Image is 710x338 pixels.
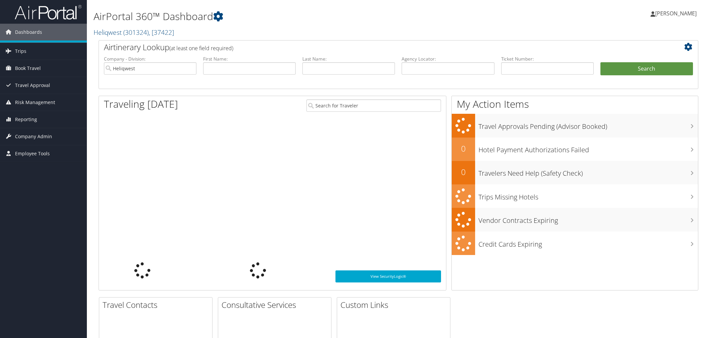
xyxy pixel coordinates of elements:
[306,99,441,112] input: Search for Traveler
[104,97,178,111] h1: Traveling [DATE]
[655,10,697,17] span: [PERSON_NAME]
[15,43,26,60] span: Trips
[478,236,698,249] h3: Credit Cards Expiring
[203,56,296,62] label: First Name:
[452,166,475,178] h2: 0
[15,94,55,111] span: Risk Management
[169,45,233,52] span: (at least one field required)
[94,9,500,23] h1: AirPortal 360™ Dashboard
[15,24,42,40] span: Dashboards
[452,184,698,208] a: Trips Missing Hotels
[478,165,698,178] h3: Travelers Need Help (Safety Check)
[104,41,643,53] h2: Airtinerary Lookup
[222,299,331,311] h2: Consultative Services
[452,143,475,154] h2: 0
[452,208,698,232] a: Vendor Contracts Expiring
[452,114,698,138] a: Travel Approvals Pending (Advisor Booked)
[15,111,37,128] span: Reporting
[478,142,698,155] h3: Hotel Payment Authorizations Failed
[452,232,698,255] a: Credit Cards Expiring
[452,97,698,111] h1: My Action Items
[501,56,594,62] label: Ticket Number:
[340,299,450,311] h2: Custom Links
[302,56,395,62] label: Last Name:
[600,62,693,76] button: Search
[15,128,52,145] span: Company Admin
[123,28,149,37] span: ( 301324 )
[149,28,174,37] span: , [ 37422 ]
[103,299,212,311] h2: Travel Contacts
[335,270,441,282] a: View SecurityLogic®
[651,3,703,23] a: [PERSON_NAME]
[452,138,698,161] a: 0Hotel Payment Authorizations Failed
[104,56,196,62] label: Company - Division:
[402,56,494,62] label: Agency Locator:
[15,4,82,20] img: airportal-logo.png
[15,60,41,77] span: Book Travel
[15,77,50,94] span: Travel Approval
[478,189,698,202] h3: Trips Missing Hotels
[452,161,698,184] a: 0Travelers Need Help (Safety Check)
[478,118,698,131] h3: Travel Approvals Pending (Advisor Booked)
[478,213,698,225] h3: Vendor Contracts Expiring
[15,145,50,162] span: Employee Tools
[94,28,174,37] a: Heliqwest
